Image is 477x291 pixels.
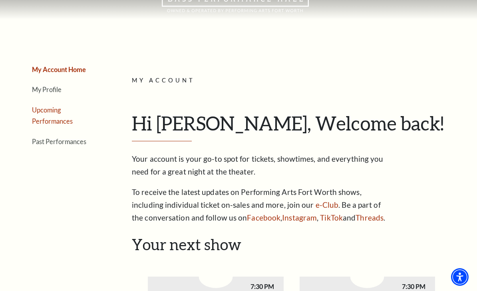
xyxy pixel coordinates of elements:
h2: Your next show [132,235,463,254]
a: e-Club [316,200,339,209]
div: Accessibility Menu [451,268,469,286]
span: and [343,213,356,222]
a: My Profile [32,86,62,93]
a: My Account Home [32,66,86,73]
span: 7:30 PM [216,282,274,291]
span: My Account [132,77,195,84]
a: Facebook - open in a new tab [247,213,280,222]
a: Upcoming Performances [32,106,73,125]
p: To receive the latest updates on Performing Arts Fort Worth shows, including individual ticket on... [132,186,392,224]
a: Instagram - open in a new tab [282,213,317,222]
p: Your account is your go-to spot for tickets, showtimes, and everything you need for a great night... [132,153,392,178]
a: TikTok - open in a new tab [320,213,343,222]
h1: Hi [PERSON_NAME], Welcome back! [132,112,463,141]
span: 7:30 PM [367,282,425,291]
a: Past Performances [32,138,86,145]
a: Threads - open in a new tab [356,213,384,222]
